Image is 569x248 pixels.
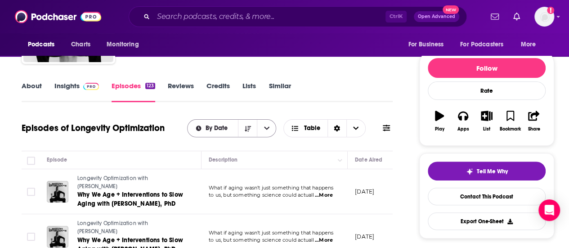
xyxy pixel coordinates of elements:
span: Ctrl K [385,11,407,23]
span: What if aging wasn’t just something that happens [209,185,333,191]
span: Table [304,125,320,131]
span: Podcasts [28,38,54,51]
button: Bookmark [498,105,522,137]
button: open menu [22,36,66,53]
button: Export One-Sheet [428,212,546,230]
a: Credits [206,81,230,102]
img: Podchaser Pro [83,83,99,90]
div: Apps [457,126,469,132]
button: open menu [402,36,455,53]
div: Open Intercom Messenger [538,199,560,221]
a: Longevity Optimization with [PERSON_NAME] [77,220,185,235]
span: Charts [71,38,90,51]
span: For Business [408,38,444,51]
button: List [475,105,498,137]
div: Episode [47,154,67,165]
a: InsightsPodchaser Pro [54,81,99,102]
a: Why We Age + Interventions to Slow Aging with [PERSON_NAME], PhD [77,190,185,208]
a: Similar [269,81,291,102]
a: Reviews [168,81,194,102]
div: Search podcasts, credits, & more... [129,6,467,27]
span: Longevity Optimization with [PERSON_NAME] [77,175,148,189]
a: Show notifications dropdown [487,9,502,24]
button: open menu [100,36,150,53]
span: Open Advanced [418,14,455,19]
button: Apps [451,105,475,137]
span: Logged in as hconnor [534,7,554,27]
input: Search podcasts, credits, & more... [153,9,385,24]
a: Episodes123 [112,81,155,102]
a: Lists [242,81,256,102]
button: open menu [515,36,547,53]
p: [DATE] [355,233,374,240]
span: to us, but something science could actuall [209,192,314,198]
p: [DATE] [355,188,374,195]
a: Longevity Optimization with [PERSON_NAME] [77,175,185,190]
button: Follow [428,58,546,78]
span: New [443,5,459,14]
span: Why We Age + Interventions to Slow Aging with [PERSON_NAME], PhD [77,191,183,207]
div: Bookmark [500,126,521,132]
div: Play [435,126,444,132]
h1: Episodes of Longevity Optimization [22,122,165,134]
div: Share [528,126,540,132]
div: List [483,126,490,132]
a: Show notifications dropdown [510,9,524,24]
img: tell me why sparkle [466,168,473,175]
img: User Profile [534,7,554,27]
span: Monitoring [107,38,139,51]
div: Rate [428,81,546,100]
span: Tell Me Why [477,168,508,175]
button: Play [428,105,451,137]
button: open menu [257,120,276,137]
span: ...More [315,192,333,199]
span: to us, but something science could actuall [209,237,314,243]
span: By Date [206,125,231,131]
span: Toggle select row [27,188,35,196]
img: Podchaser - Follow, Share and Rate Podcasts [15,8,101,25]
svg: Add a profile image [547,7,554,14]
a: Charts [65,36,96,53]
div: Description [209,154,237,165]
button: Open AdvancedNew [414,11,459,22]
button: Show profile menu [534,7,554,27]
span: Longevity Optimization with [PERSON_NAME] [77,220,148,234]
div: Date Aired [355,154,382,165]
a: About [22,81,42,102]
span: For Podcasters [460,38,503,51]
span: ...More [315,237,333,244]
div: Sort Direction [327,120,346,137]
button: Sort Direction [238,120,257,137]
div: 123 [145,83,155,89]
button: Column Actions [335,155,345,166]
span: Toggle select row [27,233,35,241]
button: Choose View [283,119,366,137]
button: open menu [454,36,516,53]
h2: Choose List sort [187,119,277,137]
span: More [521,38,536,51]
button: open menu [188,125,238,131]
button: Share [522,105,546,137]
button: tell me why sparkleTell Me Why [428,162,546,180]
a: Contact This Podcast [428,188,546,205]
span: What if aging wasn’t just something that happens [209,230,333,236]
